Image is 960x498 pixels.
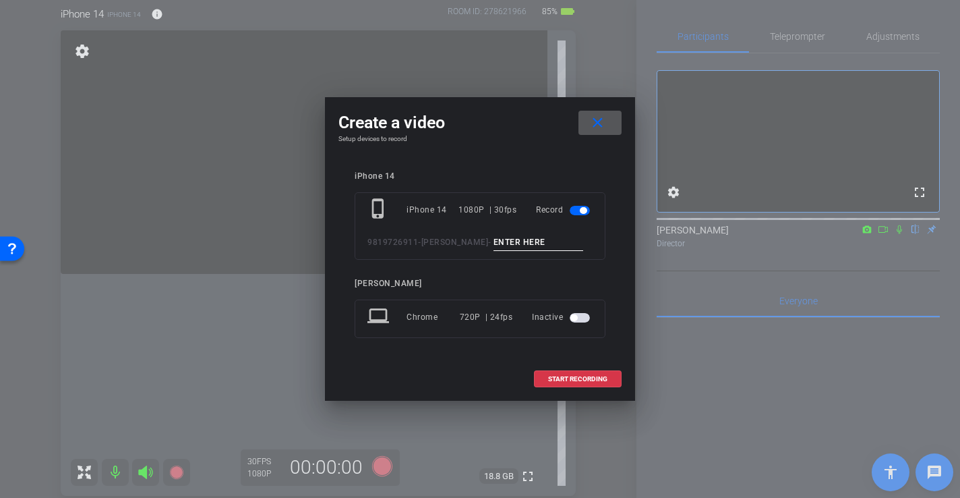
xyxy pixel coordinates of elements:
[367,305,392,329] mat-icon: laptop
[367,238,488,247] span: 9819726911-[PERSON_NAME]
[532,305,593,329] div: Inactive
[493,234,584,251] input: ENTER HERE
[407,198,458,222] div: iPhone 14
[488,238,491,247] span: -
[407,305,460,329] div: Chrome
[338,111,622,135] div: Create a video
[458,198,516,222] div: 1080P | 30fps
[460,305,513,329] div: 720P | 24fps
[355,279,605,289] div: [PERSON_NAME]
[548,376,607,383] span: START RECORDING
[536,198,593,222] div: Record
[338,135,622,143] h4: Setup devices to record
[534,370,622,387] button: START RECORDING
[355,171,605,182] div: iPhone 14
[367,198,392,222] mat-icon: phone_iphone
[589,115,606,132] mat-icon: close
